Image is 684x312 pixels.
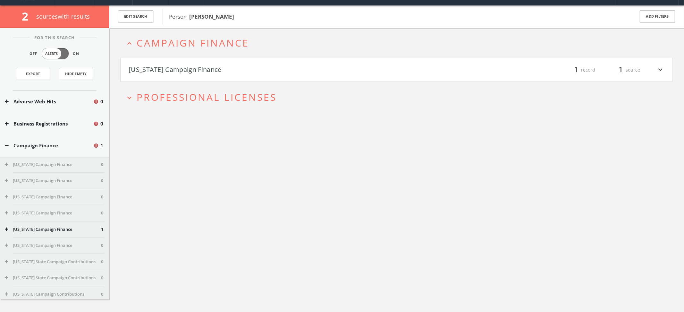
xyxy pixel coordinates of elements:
a: Export [16,68,50,80]
i: expand_less [125,39,134,48]
button: [US_STATE] State Campaign Contributions [5,259,101,265]
span: 0 [101,242,103,249]
button: [US_STATE] Campaign Contributions [5,291,101,298]
button: Edit Search [118,10,153,23]
span: 1 [571,64,581,75]
button: [US_STATE] Campaign Finance [5,178,101,184]
span: 1 [616,64,626,75]
span: 1 [100,142,103,149]
span: 1 [101,226,103,233]
span: source s with results [36,13,90,20]
button: [US_STATE] Campaign Finance [5,161,101,168]
span: Campaign Finance [137,36,249,49]
button: Campaign Finance [5,142,93,149]
span: For This Search [30,35,80,41]
button: Hide Empty [59,68,93,80]
span: Off [30,51,38,56]
span: On [73,51,80,56]
div: record [557,65,595,75]
i: expand_more [125,93,134,102]
button: Business Registrations [5,120,93,127]
div: source [602,65,640,75]
button: Adverse Web Hits [5,98,93,105]
span: Professional Licenses [137,91,277,104]
button: [US_STATE] Campaign Finance [5,242,101,249]
button: [US_STATE] State Campaign Contributions [5,275,101,281]
button: Add Filters [640,10,675,23]
span: 2 [22,9,34,24]
span: 0 [101,291,103,298]
span: 0 [101,259,103,265]
span: 0 [100,98,103,105]
b: [PERSON_NAME] [189,13,234,20]
button: expand_moreProfessional Licenses [125,92,673,102]
span: 0 [101,275,103,281]
button: [US_STATE] Campaign Finance [129,65,397,75]
span: 0 [100,120,103,127]
span: 0 [101,194,103,200]
span: 0 [101,178,103,184]
span: 0 [101,210,103,216]
span: 0 [101,161,103,168]
button: [US_STATE] Campaign Finance [5,194,101,200]
button: expand_lessCampaign Finance [125,38,673,48]
button: [US_STATE] Campaign Finance [5,210,101,216]
button: [US_STATE] Campaign Finance [5,226,101,233]
i: expand_more [656,65,664,75]
span: Person [169,13,234,20]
